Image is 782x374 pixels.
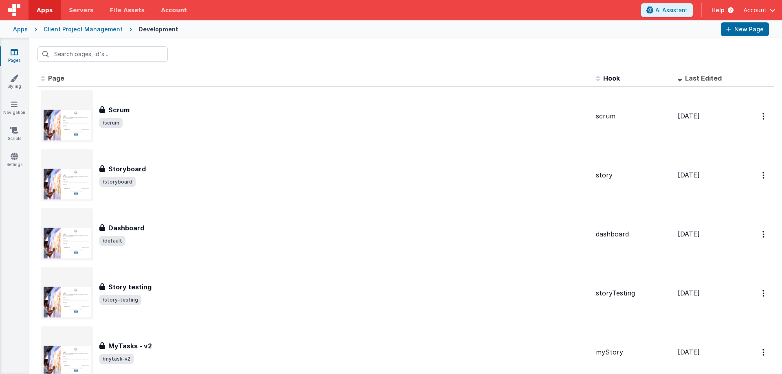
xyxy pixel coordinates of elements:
[99,118,123,128] span: /scrum
[678,348,700,356] span: [DATE]
[743,6,775,14] button: Account
[758,226,771,243] button: Options
[758,285,771,302] button: Options
[758,344,771,361] button: Options
[44,25,123,33] div: Client Project Management
[596,230,671,239] div: dashboard
[99,236,125,246] span: /default
[108,341,152,351] h3: MyTasks - v2
[685,74,722,82] span: Last Edited
[108,164,146,174] h3: Storyboard
[37,46,168,62] input: Search pages, id's ...
[596,112,671,121] div: scrum
[99,354,134,364] span: /mytask-v2
[678,230,700,238] span: [DATE]
[641,3,693,17] button: AI Assistant
[48,74,64,82] span: Page
[596,289,671,298] div: storyTesting
[678,289,700,297] span: [DATE]
[758,108,771,125] button: Options
[678,171,700,179] span: [DATE]
[13,25,28,33] div: Apps
[99,177,136,187] span: /storyboard
[758,167,771,184] button: Options
[110,6,145,14] span: File Assets
[678,112,700,120] span: [DATE]
[655,6,688,14] span: AI Assistant
[596,348,671,357] div: myStory
[138,25,178,33] div: Development
[108,223,144,233] h3: Dashboard
[108,105,130,115] h3: Scrum
[69,6,93,14] span: Servers
[721,22,769,36] button: New Page
[37,6,53,14] span: Apps
[108,282,152,292] h3: Story testing
[596,171,671,180] div: story
[603,74,620,82] span: Hook
[99,295,141,305] span: /story-testing
[743,6,767,14] span: Account
[712,6,725,14] span: Help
